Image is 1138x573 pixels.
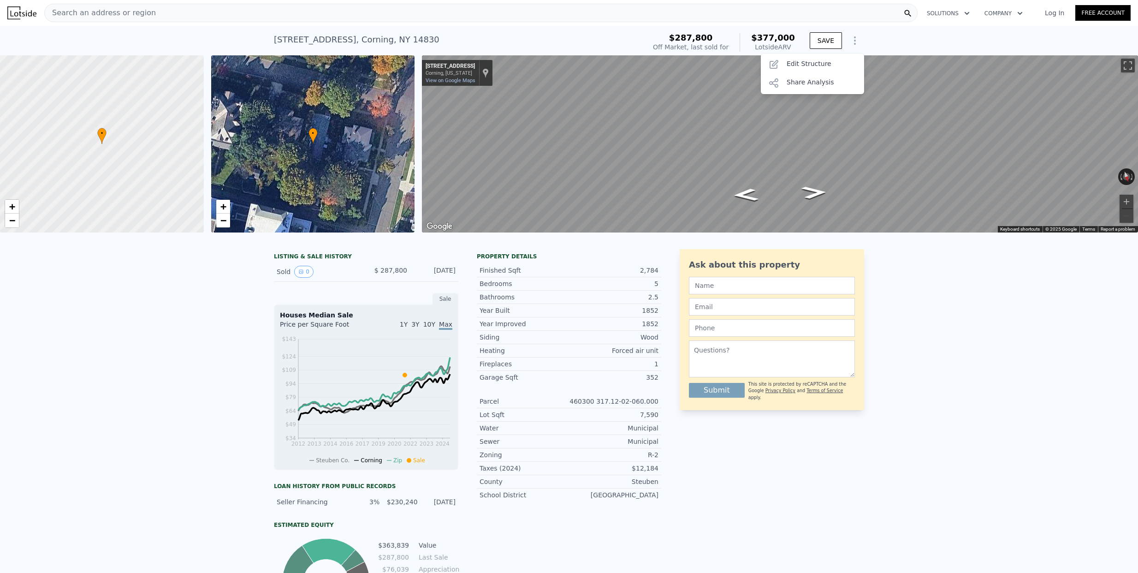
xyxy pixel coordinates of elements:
tspan: 2022 [403,441,418,447]
div: Sewer [480,437,569,446]
div: 3% [347,497,379,507]
div: Steuben [569,477,658,486]
div: Off Market, last sold for [653,42,729,52]
div: Municipal [569,424,658,433]
div: • [97,128,107,144]
tspan: 2017 [356,441,370,447]
div: [STREET_ADDRESS] , Corning , NY 14830 [274,33,439,46]
div: $12,184 [569,464,658,473]
span: $377,000 [751,33,795,42]
a: Terms [1082,227,1095,232]
div: Price per Square Foot [280,320,366,334]
a: Report a problem [1101,227,1135,232]
div: Bathrooms [480,292,569,302]
button: Show Options [846,31,864,50]
span: Max [439,321,452,330]
span: + [9,201,15,212]
tspan: 2013 [307,441,321,447]
div: Map [422,55,1138,233]
a: Log In [1034,8,1075,18]
button: Zoom in [1120,195,1133,209]
div: Finished Sqft [480,266,569,275]
a: Zoom out [216,214,230,227]
span: Steuben Co. [316,457,350,464]
tspan: $109 [282,367,296,373]
div: 5 [569,279,658,288]
div: Lot Sqft [480,410,569,419]
tspan: $79 [285,394,296,400]
div: Fireplaces [480,359,569,369]
div: Bedrooms [480,279,569,288]
div: Ask about this property [689,258,855,271]
a: Zoom out [5,214,19,227]
div: 7,590 [569,410,658,419]
div: $230,240 [385,497,417,507]
span: − [220,215,226,226]
tspan: $34 [285,435,296,442]
div: Estimated Equity [274,521,458,529]
span: • [308,129,318,137]
span: 3Y [411,321,419,328]
div: Share Analysis [761,74,864,92]
a: Zoom in [5,200,19,214]
tspan: 2014 [323,441,338,447]
path: Go East, W 2nd St [722,185,770,204]
a: Zoom in [216,200,230,214]
div: R-2 [569,450,658,460]
a: Terms of Service [806,388,843,393]
a: Open this area in Google Maps (opens a new window) [424,221,455,233]
div: [GEOGRAPHIC_DATA] [569,490,658,500]
div: School District [480,490,569,500]
div: Loan history from public records [274,483,458,490]
tspan: $49 [285,421,296,428]
div: Seller Financing [277,497,342,507]
button: Company [977,5,1030,22]
div: 2,784 [569,266,658,275]
div: Garage Sqft [480,373,569,382]
span: + [220,201,226,212]
tspan: 2023 [420,441,434,447]
div: Forced air unit [569,346,658,355]
input: Name [689,277,855,294]
input: Email [689,298,855,316]
span: Zip [393,457,402,464]
button: Toggle fullscreen view [1121,59,1135,72]
button: Reset the view [1120,168,1132,186]
button: View historical data [294,266,314,278]
span: 1Y [400,321,408,328]
span: 10Y [423,321,435,328]
div: Lotside ARV [751,42,795,52]
div: Sale [433,293,458,305]
span: © 2025 Google [1045,227,1077,232]
tspan: $143 [282,336,296,342]
div: Taxes (2024) [480,464,569,473]
span: Sale [413,457,425,464]
div: Year Improved [480,319,569,328]
div: Siding [480,333,569,342]
tspan: $64 [285,408,296,414]
div: 1852 [569,306,658,315]
td: Last Sale [417,552,458,562]
span: $287,800 [669,33,713,42]
div: 2.5 [569,292,658,302]
button: Submit [689,383,745,398]
td: Value [417,540,458,550]
div: Street View [422,55,1138,233]
div: Heating [480,346,569,355]
div: Edit Structure [761,55,864,74]
td: $287,800 [378,552,409,562]
div: Zoning [480,450,569,460]
div: [DATE] [415,266,456,278]
div: LISTING & SALE HISTORY [274,253,458,262]
button: Solutions [919,5,977,22]
span: Search an address or region [45,7,156,18]
div: 1 [569,359,658,369]
tspan: $124 [282,353,296,360]
a: View on Google Maps [426,78,475,84]
a: Privacy Policy [765,388,795,393]
a: Free Account [1075,5,1131,21]
tspan: 2019 [371,441,385,447]
div: Corning, [US_STATE] [426,70,475,76]
tspan: 2024 [435,441,450,447]
div: Property details [477,253,661,260]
